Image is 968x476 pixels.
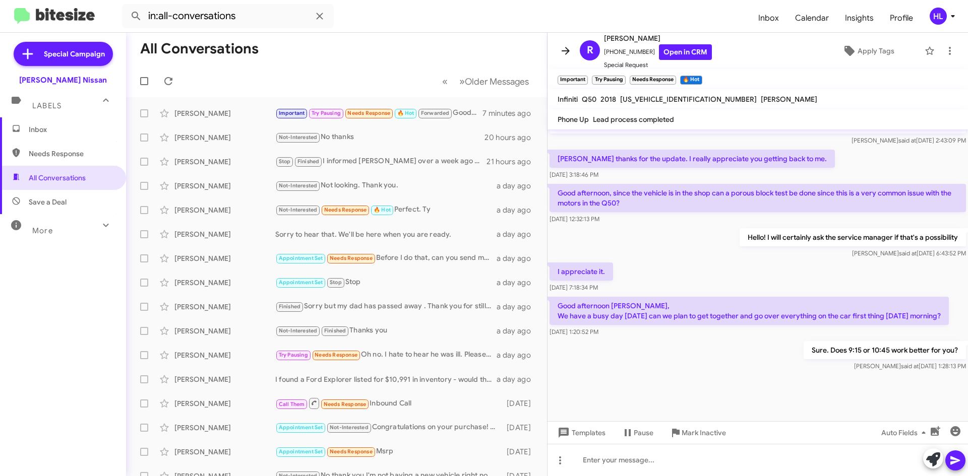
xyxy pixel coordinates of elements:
[682,424,726,442] span: Mark Inactive
[620,95,757,104] span: [US_VEHICLE_IDENTIFICATION_NUMBER]
[898,137,916,144] span: said at
[347,110,390,116] span: Needs Response
[279,279,323,286] span: Appointment Set
[312,110,341,116] span: Try Pausing
[174,205,275,215] div: [PERSON_NAME]
[275,204,497,216] div: Perfect. Ty
[899,249,917,257] span: said at
[275,374,497,384] div: I found a Ford Explorer listed for $10,991 in inventory - would that be too large of a vehicle?
[418,109,452,118] span: Forwarded
[497,350,539,360] div: a day ago
[497,205,539,215] div: a day ago
[275,131,485,143] div: No thanks
[275,301,497,312] div: Sorry but my dad has passed away . Thank you for still trying to help . Have a blessed day
[174,398,275,409] div: [PERSON_NAME]
[604,32,712,44] span: [PERSON_NAME]
[279,110,305,116] span: Important
[279,327,318,334] span: Not-Interested
[882,4,921,33] a: Profile
[174,108,275,118] div: [PERSON_NAME]
[279,401,305,407] span: Call Them
[397,110,414,116] span: 🔥 Hot
[550,150,835,168] p: [PERSON_NAME] thanks for the update. I really appreciate you getting back to me.
[29,124,114,134] span: Inbox
[279,303,301,310] span: Finished
[29,149,114,159] span: Needs Response
[279,207,318,213] span: Not-Interested
[858,42,894,60] span: Apply Tags
[465,76,529,87] span: Older Messages
[582,95,596,104] span: Q50
[854,362,966,370] span: [PERSON_NAME] [DATE] 1:28:13 PM
[901,362,919,370] span: said at
[502,447,539,457] div: [DATE]
[634,424,653,442] span: Pause
[487,157,539,167] div: 21 hours ago
[482,108,539,118] div: 7 minutes ago
[550,328,598,335] span: [DATE] 1:20:52 PM
[497,229,539,239] div: a day ago
[279,448,323,455] span: Appointment Set
[497,253,539,263] div: a day ago
[174,278,275,288] div: [PERSON_NAME]
[497,374,539,384] div: a day ago
[275,229,497,239] div: Sorry to hear that. We'll be here when you are ready.
[324,327,346,334] span: Finished
[174,350,275,360] div: [PERSON_NAME]
[29,173,86,183] span: All Conversations
[550,171,598,178] span: [DATE] 3:18:46 PM
[275,180,497,191] div: Not looking. Thank you.
[550,215,599,223] span: [DATE] 12:32:13 PM
[14,42,113,66] a: Special Campaign
[680,76,702,85] small: 🔥 Hot
[497,302,539,312] div: a day ago
[174,326,275,336] div: [PERSON_NAME]
[32,101,62,110] span: Labels
[852,249,966,257] span: [PERSON_NAME] [DATE] 6:43:52 PM
[330,448,373,455] span: Needs Response
[324,401,367,407] span: Needs Response
[275,277,497,288] div: Stop
[174,132,275,143] div: [PERSON_NAME]
[548,424,614,442] button: Templates
[140,41,259,57] h1: All Conversations
[122,4,334,28] input: Search
[275,422,502,433] div: Congratulations on your purchase! Is there anything we could have done differently to earn your b...
[485,132,539,143] div: 20 hours ago
[804,341,966,359] p: Sure. Does 9:15 or 10:45 work better for you?
[587,42,593,58] span: R
[275,107,482,119] div: Good afternoon [PERSON_NAME], We have a busy day [DATE] can we plan to get together and go over e...
[315,352,357,358] span: Needs Response
[497,181,539,191] div: a day ago
[19,75,107,85] div: [PERSON_NAME] Nissan
[330,279,342,286] span: Stop
[324,207,367,213] span: Needs Response
[44,49,105,59] span: Special Campaign
[330,255,373,261] span: Needs Response
[930,8,947,25] div: HL
[374,207,391,213] span: 🔥 Hot
[174,423,275,433] div: [PERSON_NAME]
[659,44,712,60] a: Open in CRM
[436,71,454,92] button: Previous
[881,424,930,442] span: Auto Fields
[740,228,966,246] p: Hello! I will certainly ask the service manager if that's a possibility
[459,75,465,88] span: »
[275,252,497,264] div: Before I do that, can you send me a list of cars that are under 9000 that could be bank approved ...
[497,278,539,288] div: a day ago
[661,424,734,442] button: Mark Inactive
[279,255,323,261] span: Appointment Set
[852,137,966,144] span: [PERSON_NAME] [DATE] 2:43:09 PM
[921,8,957,25] button: HL
[550,284,598,291] span: [DATE] 7:18:34 PM
[787,4,837,33] a: Calendar
[174,447,275,457] div: [PERSON_NAME]
[614,424,661,442] button: Pause
[750,4,787,33] a: Inbox
[761,95,817,104] span: [PERSON_NAME]
[275,349,497,361] div: Oh no. I hate to hear he was ill. Please don't be hard on him. There may be other factors which I...
[816,42,920,60] button: Apply Tags
[330,424,369,431] span: Not-Interested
